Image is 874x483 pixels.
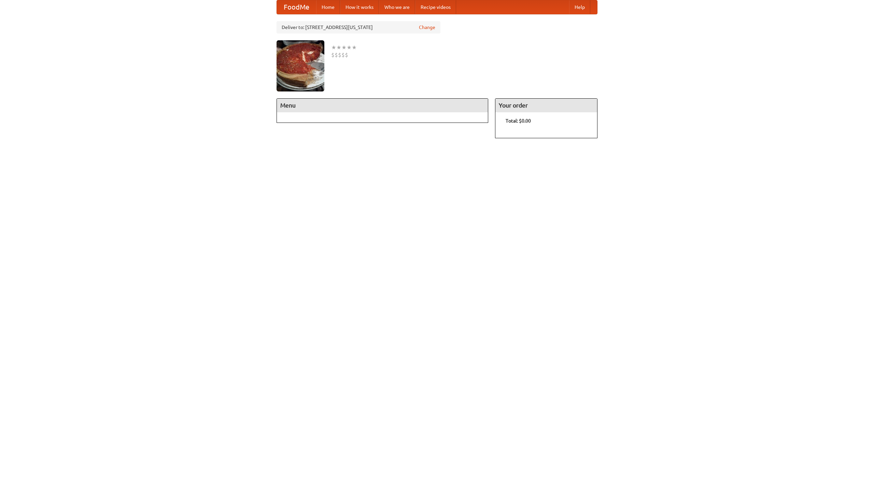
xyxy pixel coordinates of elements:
[277,40,324,91] img: angular.jpg
[347,44,352,51] li: ★
[331,51,335,59] li: $
[345,51,348,59] li: $
[331,44,336,51] li: ★
[341,51,345,59] li: $
[506,118,531,124] b: Total: $0.00
[338,51,341,59] li: $
[415,0,456,14] a: Recipe videos
[569,0,590,14] a: Help
[277,21,440,33] div: Deliver to: [STREET_ADDRESS][US_STATE]
[419,24,435,31] a: Change
[335,51,338,59] li: $
[379,0,415,14] a: Who we are
[316,0,340,14] a: Home
[277,0,316,14] a: FoodMe
[341,44,347,51] li: ★
[336,44,341,51] li: ★
[495,99,597,112] h4: Your order
[277,99,488,112] h4: Menu
[340,0,379,14] a: How it works
[352,44,357,51] li: ★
